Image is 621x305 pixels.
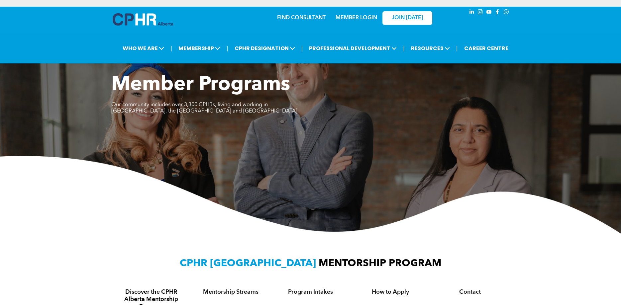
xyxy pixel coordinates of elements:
[227,41,228,55] li: |
[382,11,432,25] a: JOIN [DATE]
[477,8,484,17] a: instagram
[357,288,424,296] h4: How to Apply
[409,42,452,54] span: RESOURCES
[170,41,172,55] li: |
[111,102,299,114] span: Our community includes over 3,300 CPHRs, living and working in [GEOGRAPHIC_DATA], the [GEOGRAPHIC...
[494,8,501,17] a: facebook
[233,42,297,54] span: CPHR DESIGNATION
[180,259,316,268] span: CPHR [GEOGRAPHIC_DATA]
[307,42,399,54] span: PROFESSIONAL DEVELOPMENT
[277,288,345,296] h4: Program Intakes
[319,259,442,268] span: MENTORSHIP PROGRAM
[462,42,510,54] a: CAREER CENTRE
[301,41,303,55] li: |
[503,8,510,17] a: Social network
[456,41,458,55] li: |
[197,288,265,296] h4: Mentorship Streams
[485,8,493,17] a: youtube
[468,8,475,17] a: linkedin
[277,15,326,21] a: FIND CONSULTANT
[436,288,504,296] h4: Contact
[111,75,290,95] span: Member Programs
[121,42,166,54] span: WHO WE ARE
[113,13,173,26] img: A blue and white logo for cp alberta
[392,15,423,21] span: JOIN [DATE]
[176,42,222,54] span: MEMBERSHIP
[336,15,377,21] a: MEMBER LOGIN
[403,41,405,55] li: |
